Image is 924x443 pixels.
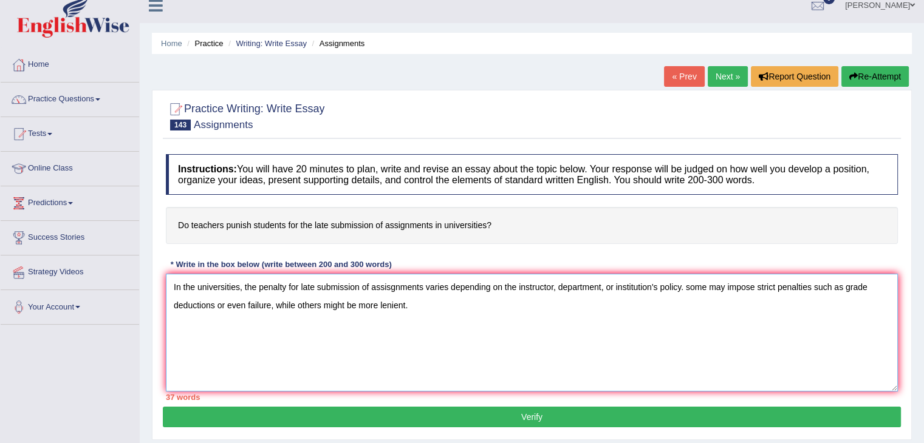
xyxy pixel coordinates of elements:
[1,290,139,320] a: Your Account
[751,66,838,87] button: Report Question
[1,221,139,251] a: Success Stories
[1,186,139,217] a: Predictions
[1,83,139,113] a: Practice Questions
[1,255,139,286] a: Strategy Videos
[166,100,324,130] h2: Practice Writing: Write Essay
[178,164,237,174] b: Instructions:
[163,407,901,427] button: Verify
[166,259,396,271] div: * Write in the box below (write between 200 and 300 words)
[1,48,139,78] a: Home
[236,39,307,48] a: Writing: Write Essay
[170,120,191,130] span: 143
[161,39,182,48] a: Home
[1,152,139,182] a: Online Class
[664,66,704,87] a: « Prev
[166,391,898,403] div: 37 words
[1,117,139,147] a: Tests
[166,207,898,244] h4: Do teachers punish students for the late submission of assignments in universities?
[708,66,748,87] a: Next »
[194,119,253,130] small: Assignments
[841,66,909,87] button: Re-Attempt
[166,154,898,195] h4: You will have 20 minutes to plan, write and revise an essay about the topic below. Your response ...
[184,38,223,49] li: Practice
[309,38,365,49] li: Assignments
